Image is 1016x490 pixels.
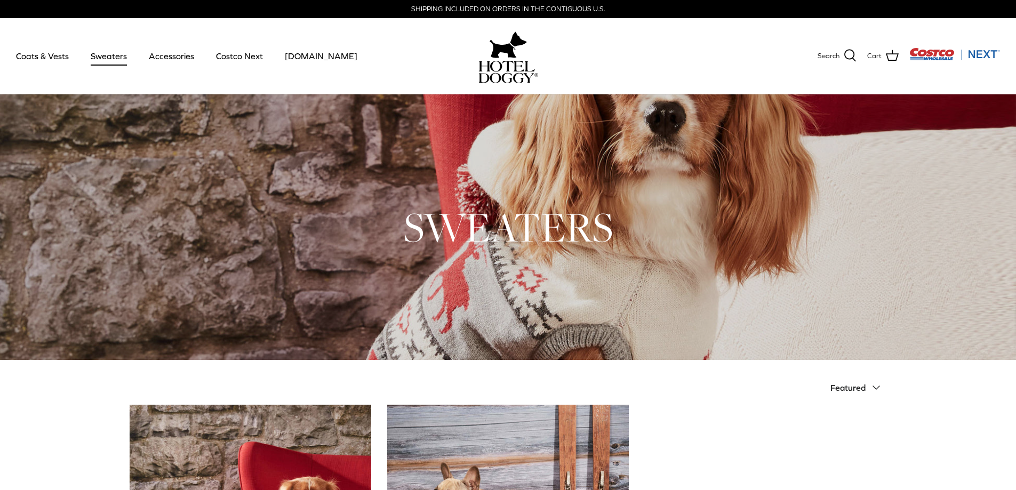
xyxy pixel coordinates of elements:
[6,38,78,74] a: Coats & Vests
[490,29,527,61] img: hoteldoggy.com
[830,376,887,399] button: Featured
[130,201,887,253] h1: SWEATERS
[139,38,204,74] a: Accessories
[206,38,273,74] a: Costco Next
[867,49,899,63] a: Cart
[818,49,857,63] a: Search
[909,47,1000,61] img: Costco Next
[275,38,367,74] a: [DOMAIN_NAME]
[478,29,538,83] a: hoteldoggy.com hoteldoggycom
[818,51,839,62] span: Search
[81,38,137,74] a: Sweaters
[909,54,1000,62] a: Visit Costco Next
[867,51,882,62] span: Cart
[478,61,538,83] img: hoteldoggycom
[830,383,866,392] span: Featured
